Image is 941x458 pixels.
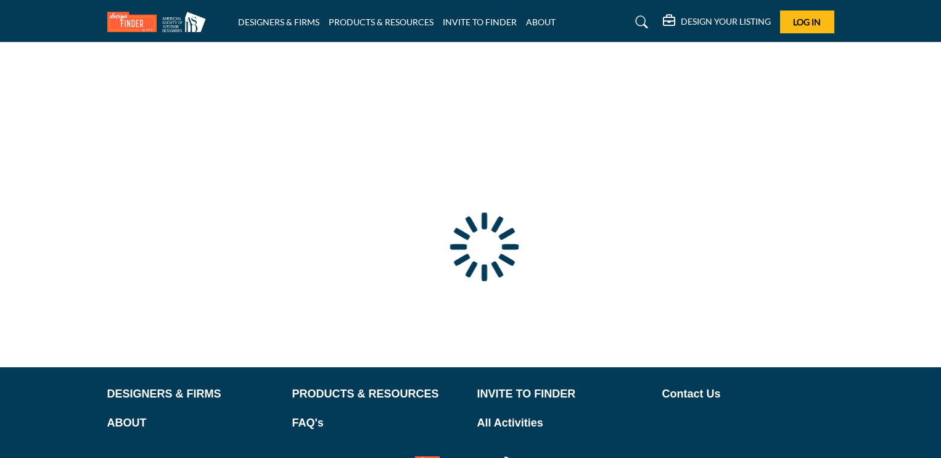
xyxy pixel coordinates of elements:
div: DESIGN YOUR LISTING [663,15,771,30]
a: PRODUCTS & RESOURCES [329,17,434,27]
a: FAQ's [292,415,464,431]
span: Log In [793,17,821,27]
button: Log In [780,10,834,33]
a: ABOUT [526,17,556,27]
a: Search [623,12,656,32]
a: Contact Us [662,386,834,402]
a: ABOUT [107,415,279,431]
a: PRODUCTS & RESOURCES [292,386,464,402]
a: All Activities [477,415,649,431]
a: INVITE TO FINDER [443,17,517,27]
h5: DESIGN YOUR LISTING [681,16,771,27]
a: DESIGNERS & FIRMS [238,17,319,27]
img: Site Logo [107,12,212,32]
a: INVITE TO FINDER [477,386,649,402]
a: DESIGNERS & FIRMS [107,386,279,402]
